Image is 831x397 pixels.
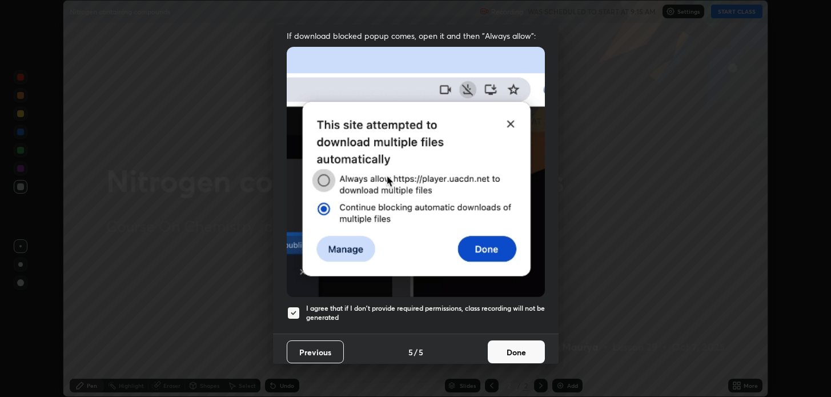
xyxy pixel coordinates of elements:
[306,304,545,322] h5: I agree that if I don't provide required permissions, class recording will not be generated
[287,340,344,363] button: Previous
[414,346,417,358] h4: /
[287,47,545,296] img: downloads-permission-blocked.gif
[419,346,423,358] h4: 5
[287,30,545,41] span: If download blocked popup comes, open it and then "Always allow":
[488,340,545,363] button: Done
[408,346,413,358] h4: 5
